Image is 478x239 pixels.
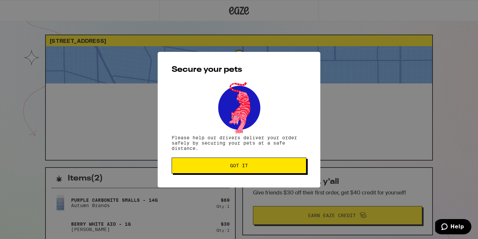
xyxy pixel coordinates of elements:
[172,66,306,74] h2: Secure your pets
[435,219,471,236] iframe: Opens a widget where you can find more information
[172,135,306,151] p: Please help our drivers deliver your order safely by securing your pets at a safe distance.
[230,163,248,168] span: Got it
[212,80,266,135] img: pets
[172,158,306,174] button: Got it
